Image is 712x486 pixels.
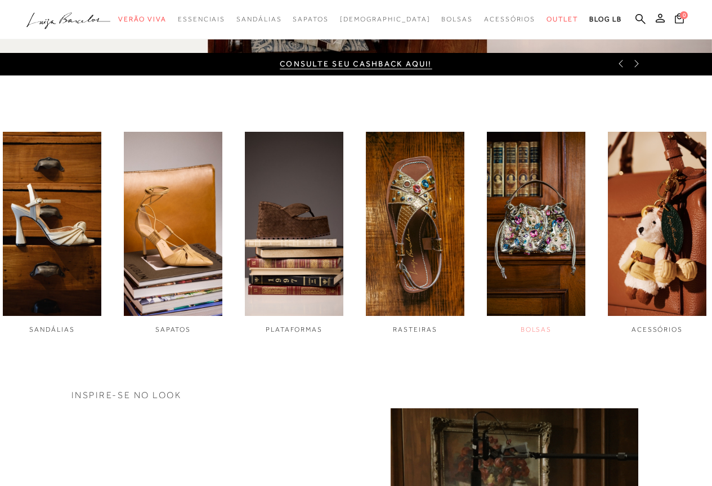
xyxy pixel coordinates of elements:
div: 6 / 6 [608,132,706,335]
a: imagem do link SANDÁLIAS [3,132,101,335]
span: Outlet [547,15,578,23]
a: noSubCategoriesText [441,9,473,30]
span: Sandálias [236,15,281,23]
a: noSubCategoriesText [236,9,281,30]
a: imagem do link ACESSÓRIOS [608,132,706,335]
a: noSubCategoriesText [293,9,328,30]
span: Verão Viva [118,15,167,23]
a: CONSULTE SEU CASHBACK AQUI! [280,59,432,68]
span: Bolsas [441,15,473,23]
a: noSubCategoriesText [340,9,431,30]
span: Essenciais [178,15,225,23]
span: 0 [680,11,688,19]
a: imagem do link BOLSAS [487,132,585,335]
a: imagem do link SAPATOS [124,132,222,335]
a: imagem do link PLATAFORMAS [245,132,343,335]
span: PLATAFORMAS [266,326,322,333]
a: noSubCategoriesText [178,9,225,30]
div: 5 / 6 [487,132,585,335]
div: 2 / 6 [124,132,222,335]
a: BLOG LB [589,9,622,30]
span: Acessórios [484,15,535,23]
img: imagem do link [366,132,464,316]
a: noSubCategoriesText [118,9,167,30]
img: imagem do link [124,132,222,316]
a: noSubCategoriesText [484,9,535,30]
span: Sapatos [293,15,328,23]
button: 0 [671,12,687,28]
div: 1 / 6 [3,132,101,335]
img: imagem do link [245,132,343,316]
a: noSubCategoriesText [547,9,578,30]
h3: INSPIRE-SE NO LOOK [71,391,641,400]
span: [DEMOGRAPHIC_DATA] [340,15,431,23]
div: 3 / 6 [245,132,343,335]
span: ACESSÓRIOS [632,326,683,333]
img: imagem do link [487,132,585,316]
span: SAPATOS [155,326,191,333]
div: 4 / 6 [366,132,464,335]
a: imagem do link RASTEIRAS [366,132,464,335]
span: SANDÁLIAS [29,326,74,333]
img: imagem do link [608,132,706,316]
img: imagem do link [3,132,101,316]
span: BLOG LB [589,15,622,23]
span: RASTEIRAS [393,326,437,333]
span: BOLSAS [521,326,552,333]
